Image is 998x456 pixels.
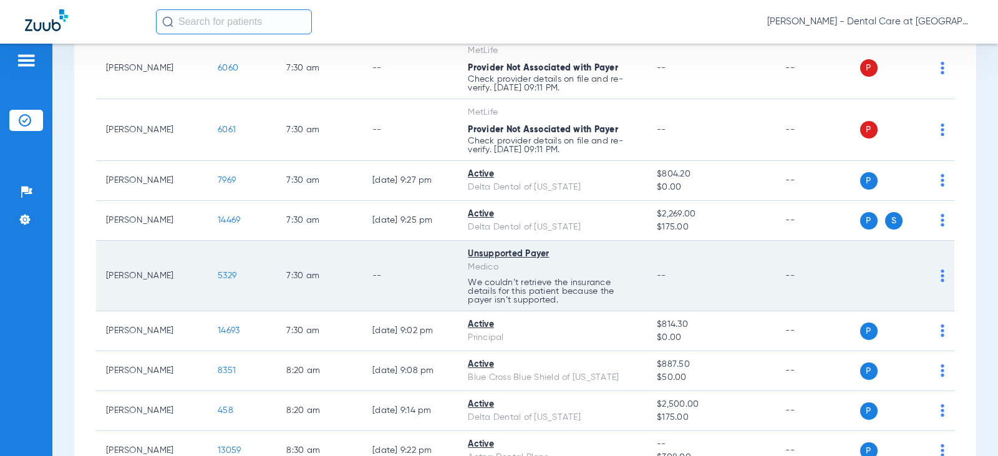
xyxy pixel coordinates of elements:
span: 13059 [218,446,241,455]
img: group-dot-blue.svg [941,269,944,282]
div: Delta Dental of [US_STATE] [468,221,637,234]
td: [PERSON_NAME] [96,241,208,311]
td: 7:30 AM [276,241,362,311]
td: 8:20 AM [276,391,362,431]
div: Principal [468,331,637,344]
td: -- [775,201,860,241]
div: Blue Cross Blue Shield of [US_STATE] [468,371,637,384]
td: [DATE] 9:08 PM [362,351,458,391]
span: $887.50 [657,358,765,371]
img: group-dot-blue.svg [941,124,944,136]
td: -- [775,351,860,391]
td: [PERSON_NAME] [96,201,208,241]
td: [DATE] 9:25 PM [362,201,458,241]
td: 7:30 AM [276,99,362,161]
span: 6061 [218,125,236,134]
td: [DATE] 9:14 PM [362,391,458,431]
div: Active [468,168,637,181]
span: $2,500.00 [657,398,765,411]
td: [PERSON_NAME] [96,391,208,431]
span: P [860,121,878,138]
span: Provider Not Associated with Payer [468,125,618,134]
p: We couldn’t retrieve the insurance details for this patient because the payer isn’t supported. [468,278,637,304]
span: P [860,212,878,230]
img: Zuub Logo [25,9,68,31]
td: [PERSON_NAME] [96,161,208,201]
td: -- [362,37,458,99]
span: P [860,323,878,340]
span: 14469 [218,216,240,225]
td: [DATE] 9:27 PM [362,161,458,201]
td: 7:30 AM [276,311,362,351]
span: $175.00 [657,411,765,424]
span: $175.00 [657,221,765,234]
img: group-dot-blue.svg [941,214,944,226]
td: -- [775,161,860,201]
img: group-dot-blue.svg [941,324,944,337]
img: group-dot-blue.svg [941,364,944,377]
span: -- [657,64,666,72]
img: hamburger-icon [16,53,36,68]
td: [PERSON_NAME] [96,311,208,351]
span: $2,269.00 [657,208,765,221]
span: 5329 [218,271,236,280]
span: 6060 [218,64,238,72]
span: P [860,362,878,380]
div: MetLife [468,106,637,119]
td: -- [775,311,860,351]
p: Check provider details on file and re-verify. [DATE] 09:11 PM. [468,137,637,154]
td: -- [775,37,860,99]
div: MetLife [468,44,637,57]
span: 458 [218,406,233,415]
div: Delta Dental of [US_STATE] [468,411,637,424]
span: $50.00 [657,371,765,384]
td: 7:30 AM [276,201,362,241]
span: [PERSON_NAME] - Dental Care at [GEOGRAPHIC_DATA] [767,16,973,28]
div: Delta Dental of [US_STATE] [468,181,637,194]
span: P [860,402,878,420]
td: [PERSON_NAME] [96,99,208,161]
span: P [860,172,878,190]
td: -- [362,99,458,161]
div: Unsupported Payer [468,248,637,261]
div: Active [468,208,637,221]
span: S [885,212,903,230]
img: group-dot-blue.svg [941,404,944,417]
td: [PERSON_NAME] [96,37,208,99]
div: Active [468,398,637,411]
span: $0.00 [657,181,765,194]
img: Search Icon [162,16,173,27]
td: -- [775,241,860,311]
span: 8351 [218,366,236,375]
span: $814.30 [657,318,765,331]
td: 7:30 AM [276,161,362,201]
div: Active [468,358,637,371]
div: Active [468,438,637,451]
span: -- [657,125,666,134]
td: 7:30 AM [276,37,362,99]
span: $0.00 [657,331,765,344]
span: 7969 [218,176,236,185]
td: [DATE] 9:02 PM [362,311,458,351]
img: group-dot-blue.svg [941,62,944,74]
td: -- [775,99,860,161]
span: 14693 [218,326,240,335]
div: Active [468,318,637,331]
span: Provider Not Associated with Payer [468,64,618,72]
span: P [860,59,878,77]
input: Search for patients [156,9,312,34]
span: $804.20 [657,168,765,181]
div: Medico [468,261,637,274]
td: -- [362,241,458,311]
img: group-dot-blue.svg [941,174,944,187]
span: -- [657,438,765,451]
td: [PERSON_NAME] [96,351,208,391]
td: 8:20 AM [276,351,362,391]
td: -- [775,391,860,431]
span: -- [657,271,666,280]
p: Check provider details on file and re-verify. [DATE] 09:11 PM. [468,75,637,92]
